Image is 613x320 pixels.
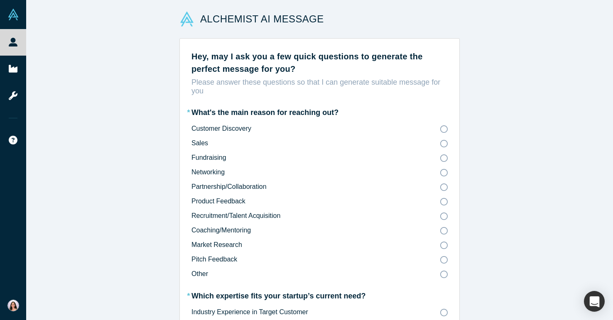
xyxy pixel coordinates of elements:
[191,270,208,277] span: Other
[191,169,225,176] span: Networking
[191,183,267,190] span: Partnership/Collaboration
[7,300,19,311] img: Anku Chahal's Account
[191,227,251,234] span: Coaching/Mentoring
[191,291,365,302] label: Which expertise fits your startup’s current need?
[191,107,338,118] label: What's the main reason for reaching out?
[191,125,251,132] span: Customer Discovery
[191,308,308,315] span: Industry Experience in Target Customer
[191,78,448,95] p: Please answer these questions so that I can generate suitable message for you
[191,139,208,147] span: Sales
[191,256,237,263] span: Pitch Feedback
[191,212,280,219] span: Recruitment/Talent Acquisition
[200,12,324,27] h1: ALCHEMIST AI MESSAGE
[191,198,245,205] span: Product Feedback
[179,12,194,27] img: alchemist Vault Logo
[191,50,448,75] h2: Hey, may I ask you a few quick questions to generate the perfect message for you?
[191,241,242,248] span: Market Research
[7,9,19,20] img: Alchemist Vault Logo
[191,154,226,161] span: Fundraising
